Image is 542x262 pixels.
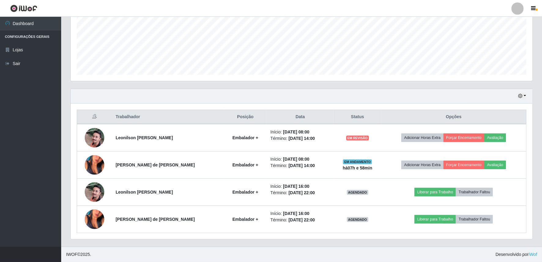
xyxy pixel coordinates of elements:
[116,217,195,222] strong: [PERSON_NAME] de [PERSON_NAME]
[10,5,37,12] img: CoreUI Logo
[346,136,369,140] span: EM REVISÃO
[267,110,334,124] th: Data
[85,202,104,237] img: 1757413625096.jpeg
[270,217,330,223] li: Término:
[484,133,506,142] button: Avaliação
[496,251,537,258] span: Desenvolvido por
[85,147,104,182] img: 1757413625096.jpeg
[85,118,104,157] img: 1749039440131.jpeg
[283,184,309,189] time: [DATE] 16:00
[116,190,173,195] strong: Leonilson [PERSON_NAME]
[444,133,484,142] button: Forçar Encerramento
[85,173,104,212] img: 1749039440131.jpeg
[401,161,443,169] button: Adicionar Horas Extra
[232,135,258,140] strong: Embalador +
[66,251,91,258] span: © 2025 .
[343,166,373,170] strong: há 07 h e 58 min
[270,210,330,217] li: Início:
[270,190,330,196] li: Término:
[232,217,258,222] strong: Embalador +
[283,211,309,216] time: [DATE] 16:00
[343,159,372,164] span: EM ANDAMENTO
[116,162,195,167] strong: [PERSON_NAME] de [PERSON_NAME]
[116,135,173,140] strong: Leonilson [PERSON_NAME]
[270,156,330,162] li: Início:
[529,252,537,257] a: iWof
[270,183,330,190] li: Início:
[414,215,456,224] button: Liberar para Trabalho
[381,110,526,124] th: Opções
[270,135,330,142] li: Término:
[288,163,315,168] time: [DATE] 14:00
[347,190,368,195] span: AGENDADO
[232,190,258,195] strong: Embalador +
[456,188,493,196] button: Trabalhador Faltou
[444,161,484,169] button: Forçar Encerramento
[334,110,381,124] th: Status
[288,190,315,195] time: [DATE] 22:00
[283,129,309,134] time: [DATE] 08:00
[224,110,267,124] th: Posição
[270,162,330,169] li: Término:
[347,217,368,222] span: AGENDADO
[270,129,330,135] li: Início:
[414,188,456,196] button: Liberar para Trabalho
[288,136,315,141] time: [DATE] 14:00
[66,252,77,257] span: IWOF
[401,133,443,142] button: Adicionar Horas Extra
[456,215,493,224] button: Trabalhador Faltou
[232,162,258,167] strong: Embalador +
[288,217,315,222] time: [DATE] 22:00
[112,110,224,124] th: Trabalhador
[283,157,309,162] time: [DATE] 08:00
[484,161,506,169] button: Avaliação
